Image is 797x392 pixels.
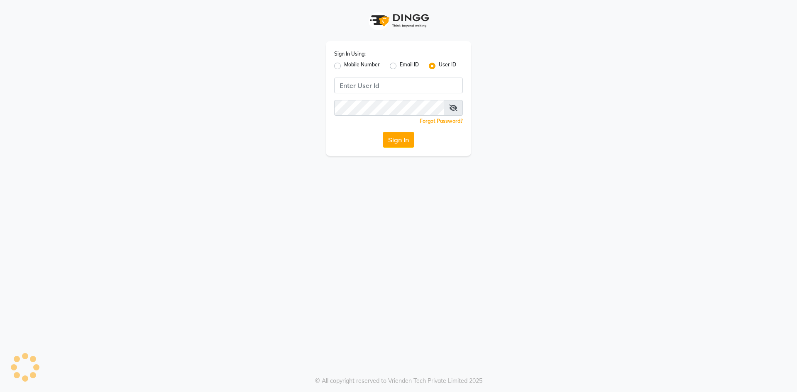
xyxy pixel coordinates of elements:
[420,118,463,124] a: Forgot Password?
[344,61,380,71] label: Mobile Number
[334,50,366,58] label: Sign In Using:
[439,61,456,71] label: User ID
[383,132,414,148] button: Sign In
[400,61,419,71] label: Email ID
[334,78,463,93] input: Username
[334,100,444,116] input: Username
[365,8,432,33] img: logo1.svg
